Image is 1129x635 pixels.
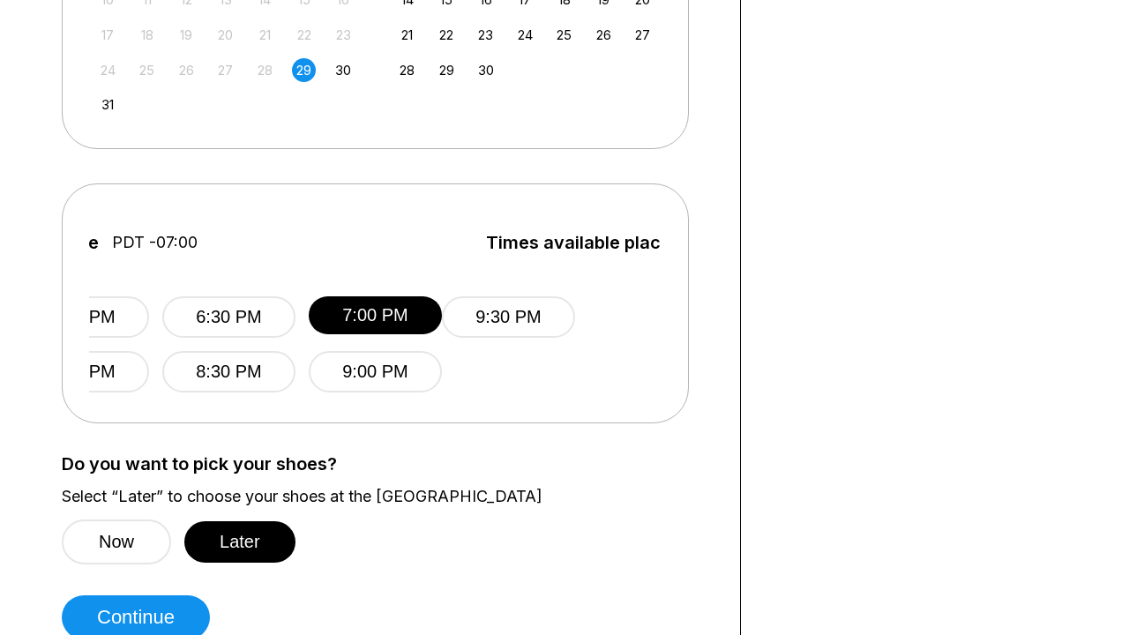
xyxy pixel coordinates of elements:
[162,351,295,392] button: 8:30 PM
[253,23,277,47] div: Not available Thursday, August 21st, 2025
[631,23,654,47] div: Choose Saturday, September 27th, 2025
[213,23,237,47] div: Not available Wednesday, August 20th, 2025
[309,296,442,334] button: 7:00 PM
[474,23,497,47] div: Choose Tuesday, September 23rd, 2025
[253,58,277,82] div: Not available Thursday, August 28th, 2025
[332,23,355,47] div: Not available Saturday, August 23rd, 2025
[135,23,159,47] div: Not available Monday, August 18th, 2025
[292,58,316,82] div: Choose Friday, August 29th, 2025
[435,23,459,47] div: Choose Monday, September 22nd, 2025
[62,487,714,506] label: Select “Later” to choose your shoes at the [GEOGRAPHIC_DATA]
[486,233,671,252] span: Times available place
[175,23,198,47] div: Not available Tuesday, August 19th, 2025
[395,23,419,47] div: Choose Sunday, September 21st, 2025
[96,93,120,116] div: Choose Sunday, August 31st, 2025
[62,454,714,474] label: Do you want to pick your shoes?
[442,296,575,338] button: 9:30 PM
[513,23,537,47] div: Choose Wednesday, September 24th, 2025
[135,58,159,82] div: Not available Monday, August 25th, 2025
[552,23,576,47] div: Choose Thursday, September 25th, 2025
[112,233,198,252] span: PDT -07:00
[62,519,171,564] button: Now
[474,58,497,82] div: Choose Tuesday, September 30th, 2025
[96,23,120,47] div: Not available Sunday, August 17th, 2025
[309,351,442,392] button: 9:00 PM
[592,23,616,47] div: Choose Friday, September 26th, 2025
[162,296,295,338] button: 6:30 PM
[96,58,120,82] div: Not available Sunday, August 24th, 2025
[332,58,355,82] div: Choose Saturday, August 30th, 2025
[175,58,198,82] div: Not available Tuesday, August 26th, 2025
[213,58,237,82] div: Not available Wednesday, August 27th, 2025
[435,58,459,82] div: Choose Monday, September 29th, 2025
[292,23,316,47] div: Not available Friday, August 22nd, 2025
[184,521,295,563] button: Later
[395,58,419,82] div: Choose Sunday, September 28th, 2025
